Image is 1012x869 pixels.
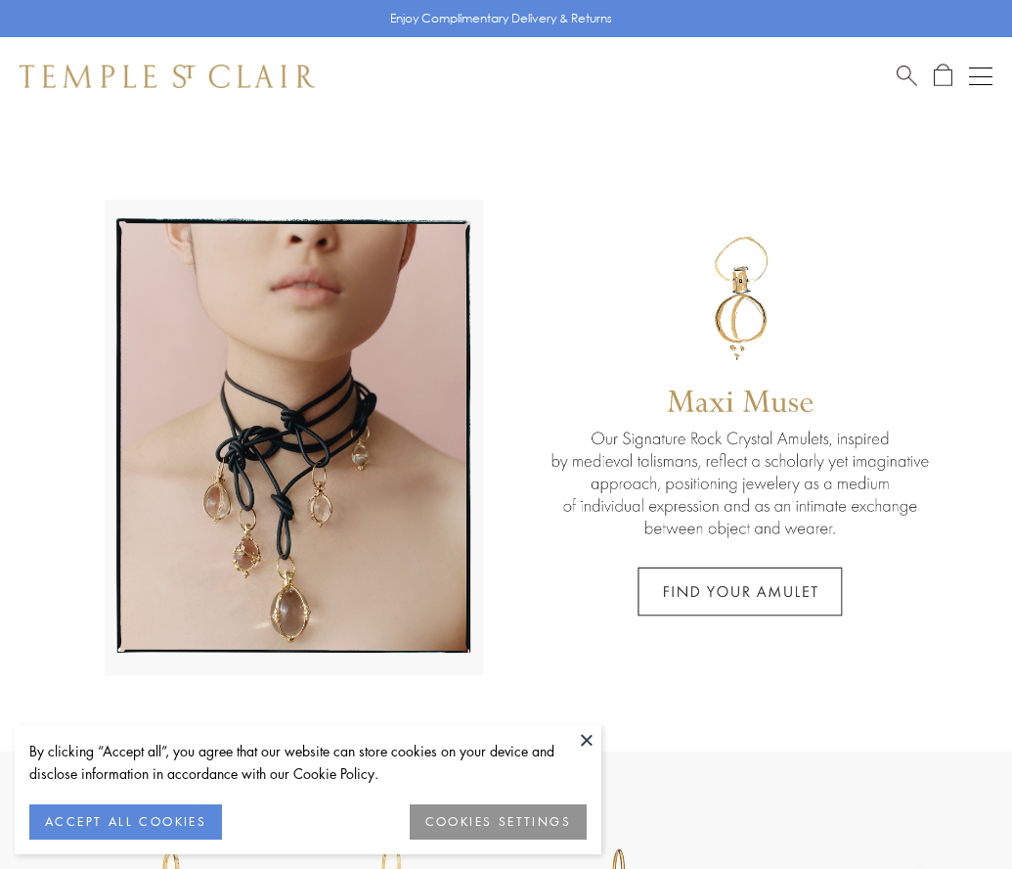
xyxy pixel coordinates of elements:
button: COOKIES SETTINGS [410,804,587,840]
button: ACCEPT ALL COOKIES [29,804,222,840]
button: Open navigation [969,65,992,88]
div: By clicking “Accept all”, you agree that our website can store cookies on your device and disclos... [29,740,587,785]
img: Temple St. Clair [20,65,315,88]
a: Open Shopping Bag [934,64,952,88]
p: Enjoy Complimentary Delivery & Returns [390,9,612,28]
a: Search [897,64,917,88]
